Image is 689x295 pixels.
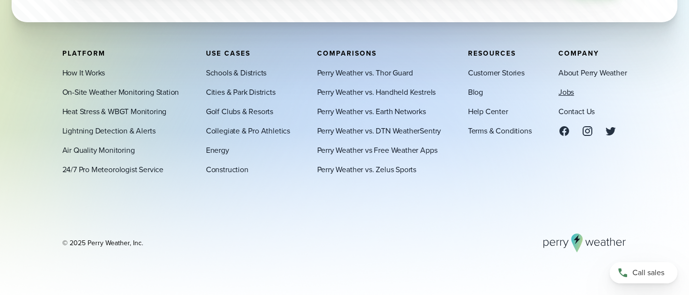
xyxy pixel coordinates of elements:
a: Heat Stress & WBGT Monitoring [62,105,167,117]
a: Golf Clubs & Resorts [206,105,273,117]
span: Use Cases [206,48,250,58]
a: Help Center [468,105,508,117]
a: Collegiate & Pro Athletics [206,125,290,136]
a: Construction [206,163,249,175]
a: On-Site Weather Monitoring Station [62,86,179,98]
a: Blog [468,86,483,98]
a: Call sales [610,262,677,283]
span: Resources [468,48,516,58]
a: Air Quality Monitoring [62,144,135,156]
a: Energy [206,144,229,156]
span: Platform [62,48,105,58]
a: Schools & Districts [206,67,267,78]
a: Customer Stories [468,67,525,78]
a: Perry Weather vs Free Weather Apps [317,144,438,156]
a: Cities & Park Districts [206,86,276,98]
a: Terms & Conditions [468,125,532,136]
a: Perry Weather vs. Handheld Kestrels [317,86,436,98]
a: About Perry Weather [558,67,627,78]
a: Perry Weather vs. Thor Guard [317,67,413,78]
a: 24/7 Pro Meteorologist Service [62,163,163,175]
a: Perry Weather vs. Earth Networks [317,105,426,117]
span: Company [558,48,599,58]
a: Perry Weather vs. DTN WeatherSentry [317,125,441,136]
a: Jobs [558,86,574,98]
a: Lightning Detection & Alerts [62,125,156,136]
a: Perry Weather vs. Zelus Sports [317,163,416,175]
a: Contact Us [558,105,595,117]
div: © 2025 Perry Weather, Inc. [62,238,143,248]
span: Comparisons [317,48,377,58]
span: Call sales [632,267,664,279]
a: How It Works [62,67,105,78]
